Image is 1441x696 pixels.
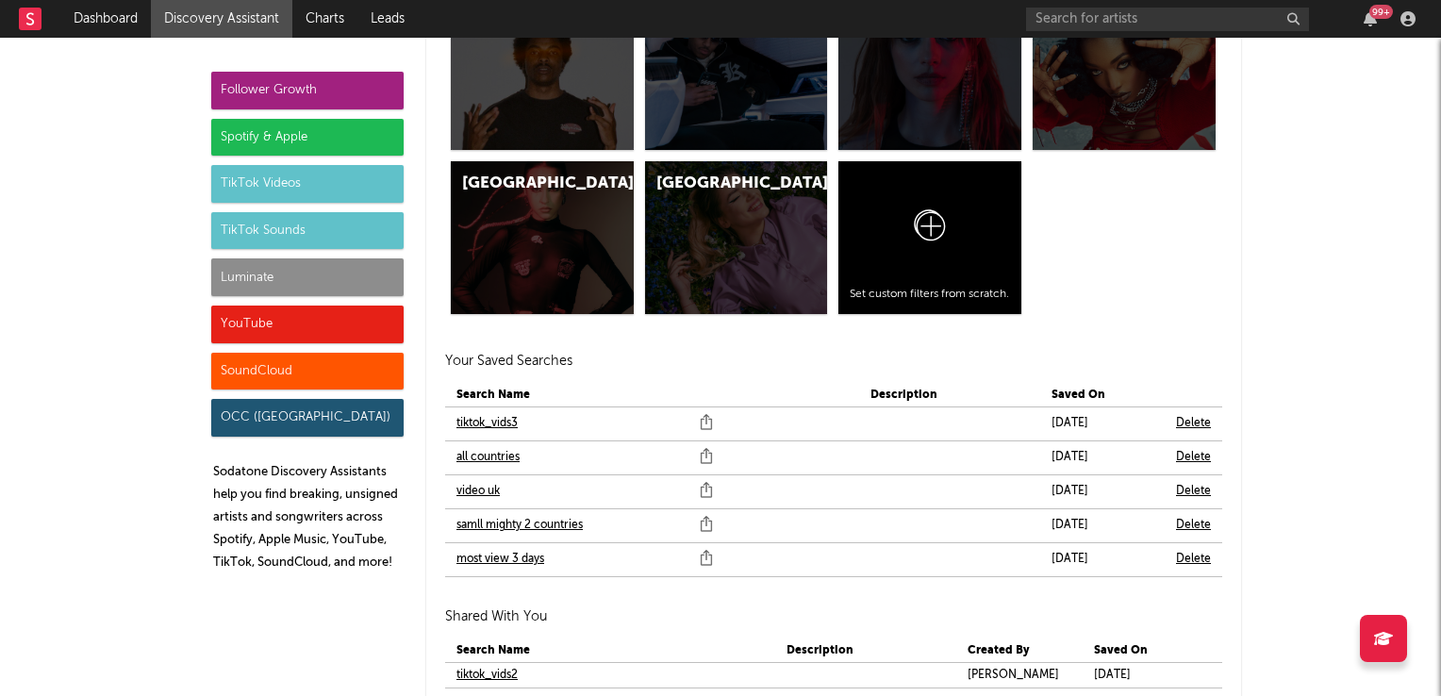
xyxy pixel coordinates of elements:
[211,306,404,343] div: YouTube
[1165,440,1222,474] td: Delete
[211,165,404,203] div: TikTok Videos
[211,353,404,390] div: SoundCloud
[1165,542,1222,576] td: Delete
[656,173,785,195] div: [GEOGRAPHIC_DATA]
[451,161,634,314] a: [GEOGRAPHIC_DATA]
[775,639,956,663] th: Description
[211,399,404,437] div: OCC ([GEOGRAPHIC_DATA])
[456,412,518,435] a: tiktok_vids3
[445,639,775,663] th: Search Name
[211,258,404,296] div: Luminate
[859,384,1040,407] th: Description
[445,605,1222,628] h2: Shared With You
[850,287,1010,303] div: Set custom filters from scratch.
[456,548,544,571] a: most view 3 days
[462,173,590,195] div: [GEOGRAPHIC_DATA]
[1040,384,1165,407] th: Saved On
[1040,406,1165,440] td: [DATE]
[1083,662,1207,688] td: [DATE]
[456,514,583,537] a: samll mighty 2 countries
[1026,8,1309,31] input: Search for artists
[1040,508,1165,542] td: [DATE]
[1083,639,1207,663] th: Saved On
[1369,5,1393,19] div: 99 +
[956,639,1083,663] th: Created By
[456,480,500,503] a: video uk
[956,662,1083,688] td: [PERSON_NAME]
[1040,542,1165,576] td: [DATE]
[445,350,1222,373] h2: Your Saved Searches
[211,72,404,109] div: Follower Growth
[1364,11,1377,26] button: 99+
[456,446,520,469] a: all countries
[838,161,1021,314] a: Set custom filters from scratch.
[1165,508,1222,542] td: Delete
[456,664,518,687] a: tiktok_vids2
[211,212,404,250] div: TikTok Sounds
[1165,406,1222,440] td: Delete
[445,384,859,407] th: Search Name
[1040,474,1165,508] td: [DATE]
[211,119,404,157] div: Spotify & Apple
[1040,440,1165,474] td: [DATE]
[213,461,404,574] p: Sodatone Discovery Assistants help you find breaking, unsigned artists and songwriters across Spo...
[645,161,828,314] a: [GEOGRAPHIC_DATA]
[1165,474,1222,508] td: Delete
